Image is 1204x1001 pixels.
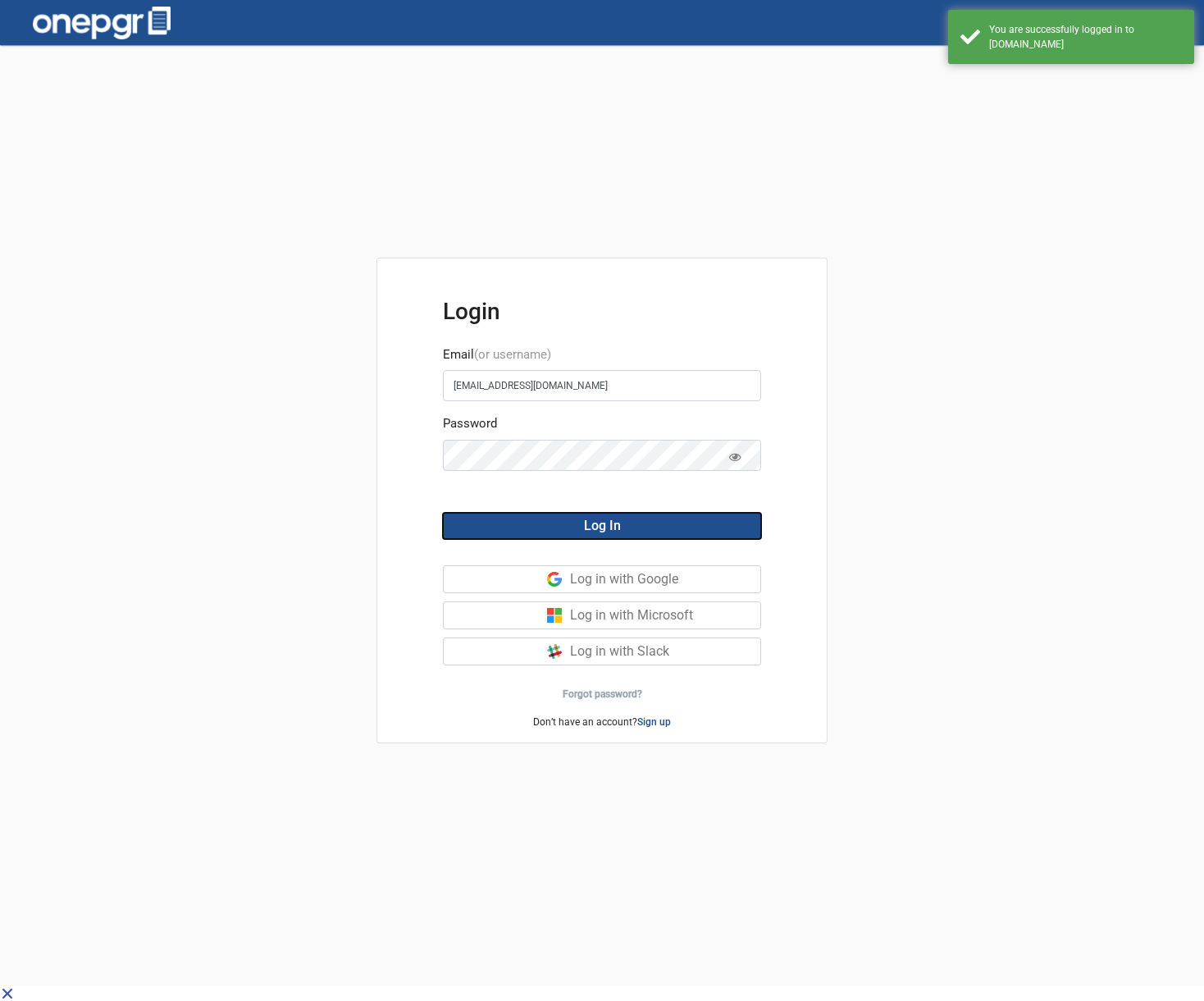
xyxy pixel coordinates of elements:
[443,370,761,401] input: e.g., example@domain.com
[570,602,760,628] div: Log in with Microsoft
[637,716,671,728] a: Sign up
[570,566,760,592] div: Log in with Google
[443,298,761,326] h3: Login
[377,715,827,729] p: Don’t have an account?
[563,688,642,700] a: Forgot password?
[33,7,171,39] img: one-pgr-logo-white.svg
[474,347,551,362] span: (or username)
[443,414,497,433] label: Password
[584,518,621,533] span: Log In
[443,513,761,539] button: Log In
[443,345,551,364] label: Email
[989,22,1182,52] div: You are successfully logged in to meet.onepgr.com
[570,638,760,665] div: Log in with Slack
